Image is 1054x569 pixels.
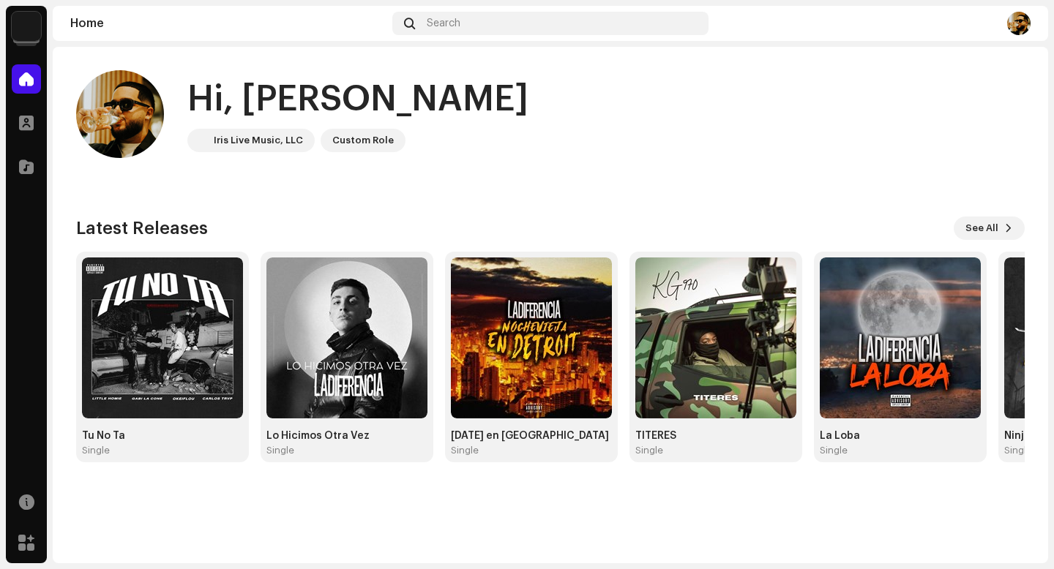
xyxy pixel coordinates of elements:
[266,257,427,418] img: 20b1c6ef-a035-47f4-9bab-b9c0b9f81a78
[820,445,848,456] div: Single
[332,132,394,149] div: Custom Role
[266,430,427,442] div: Lo Hicimos Otra Vez
[266,445,294,456] div: Single
[635,257,796,418] img: 80829045-9ef3-4bc3-862f-ceafc1380b95
[190,132,208,149] img: a6ef08d4-7f4e-4231-8c15-c968ef671a47
[451,445,479,456] div: Single
[82,257,243,418] img: 50e22c98-24a8-49f7-a5d0-a8c7b3a02c4b
[820,430,981,442] div: La Loba
[82,430,243,442] div: Tu No Ta
[76,70,164,158] img: 310c912b-65f8-438b-a6e5-a8a9ccfebb01
[12,12,41,41] img: a6ef08d4-7f4e-4231-8c15-c968ef671a47
[451,257,612,418] img: 1d35e25d-2d40-425a-abe3-ddda8ba0a23d
[820,257,981,418] img: 449757e8-75f2-42ab-88b4-66e75b7f5375
[451,430,612,442] div: [DATE] en [GEOGRAPHIC_DATA]
[954,216,1025,240] button: See All
[76,216,208,240] h3: Latest Releases
[427,18,460,29] span: Search
[82,445,110,456] div: Single
[965,214,998,243] span: See All
[635,430,796,442] div: TITERES
[1007,12,1031,35] img: 310c912b-65f8-438b-a6e5-a8a9ccfebb01
[635,445,663,456] div: Single
[214,132,303,149] div: Iris Live Music, LLC
[70,18,386,29] div: Home
[1004,445,1032,456] div: Single
[187,76,528,123] div: Hi, [PERSON_NAME]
